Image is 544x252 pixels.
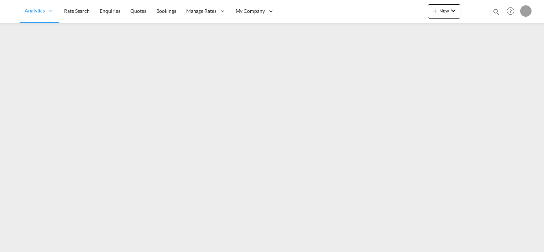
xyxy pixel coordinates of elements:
md-icon: icon-plus 400-fg [431,6,439,15]
span: Enquiries [100,8,120,14]
md-icon: icon-magnify [492,8,500,16]
div: Help [504,5,520,18]
span: Help [504,5,517,17]
button: icon-plus 400-fgNewicon-chevron-down [428,4,460,19]
span: Quotes [130,8,146,14]
span: Rate Search [64,8,90,14]
span: My Company [236,7,265,15]
span: Manage Rates [186,7,216,15]
md-icon: icon-chevron-down [449,6,457,15]
span: New [431,8,457,14]
span: Bookings [156,8,176,14]
span: Analytics [25,7,45,14]
div: icon-magnify [492,8,500,19]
